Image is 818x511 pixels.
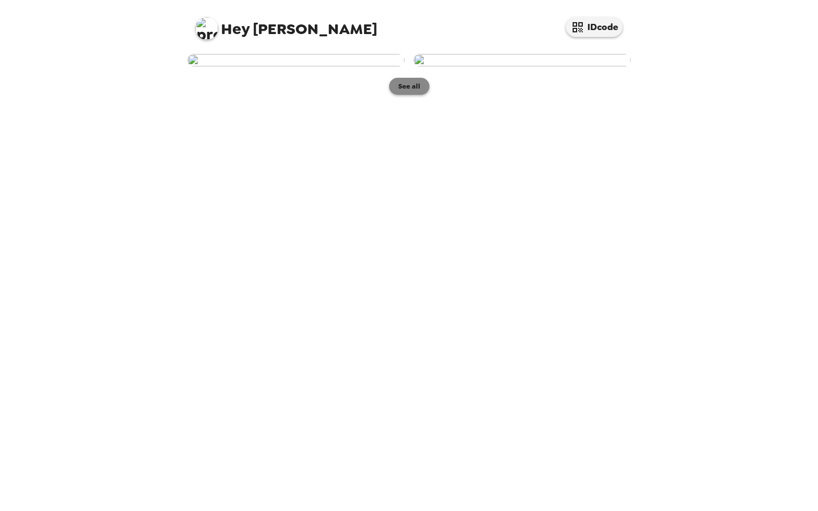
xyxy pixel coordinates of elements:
[195,17,218,40] img: profile pic
[414,54,631,66] img: user-271358
[389,78,429,95] button: See all
[195,11,377,37] span: [PERSON_NAME]
[566,17,623,37] button: IDcode
[221,19,249,39] span: Hey
[187,54,404,66] img: user-272072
